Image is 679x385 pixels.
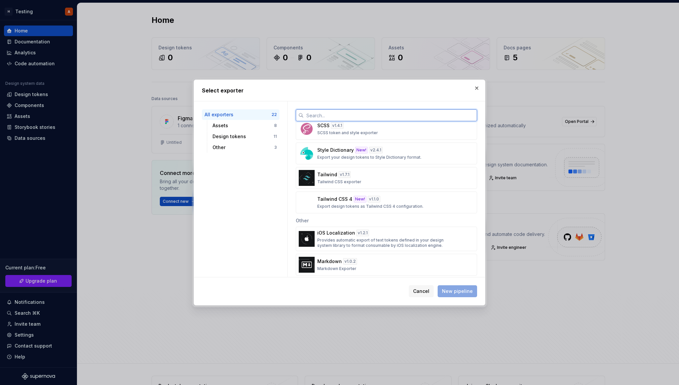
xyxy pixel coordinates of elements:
[210,120,279,131] button: Assets8
[296,227,477,251] button: iOS Localizationv1.2.1Provides automatic export of text tokens defined in your design system libr...
[213,133,274,140] div: Design tokens
[317,238,452,248] p: Provides automatic export of text tokens defined in your design system library to format consumab...
[202,86,477,94] h2: Select exporter
[368,196,380,202] div: v 1.1.0
[354,196,366,202] div: New!
[296,213,477,227] div: Other
[304,109,477,121] input: Search...
[317,266,356,271] p: Markdown Exporter
[369,147,383,153] div: v 2.4.1
[317,204,423,209] p: Export design tokens as Tailwind CSS 4 configuration.
[331,122,343,129] div: v 1.4.1
[210,131,279,142] button: Design tokens11
[413,288,429,295] span: Cancel
[296,192,477,213] button: Tailwind CSS 4New!v1.1.0Export design tokens as Tailwind CSS 4 configuration.
[296,254,477,276] button: Markdownv1.0.2Markdown Exporter
[205,111,272,118] div: All exporters
[317,196,352,202] p: Tailwind CSS 4
[296,167,477,189] button: Tailwindv1.7.1Tailwind CSS exporter
[296,142,477,164] button: Style DictionaryNew!v2.4.1Export your design tokens to Style Dictionary format.
[317,122,330,129] p: SCSS
[339,171,351,178] div: v 1.7.1
[210,142,279,153] button: Other3
[202,109,279,120] button: All exporters22
[274,134,277,139] div: 11
[274,145,277,150] div: 3
[409,285,434,297] button: Cancel
[317,179,361,185] p: Tailwind CSS exporter
[343,258,357,265] div: v 1.0.2
[213,144,274,151] div: Other
[317,155,421,160] p: Export your design tokens to Style Dictionary format.
[317,147,354,153] p: Style Dictionary
[296,118,477,140] button: SCSSv1.4.1SCSS token and style exporter
[317,130,378,136] p: SCSS token and style exporter
[274,123,277,128] div: 8
[317,171,337,178] p: Tailwind
[272,112,277,117] div: 22
[317,230,355,236] p: iOS Localization
[213,122,274,129] div: Assets
[355,147,368,153] div: New!
[317,258,342,265] p: Markdown
[356,230,369,236] div: v 1.2.1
